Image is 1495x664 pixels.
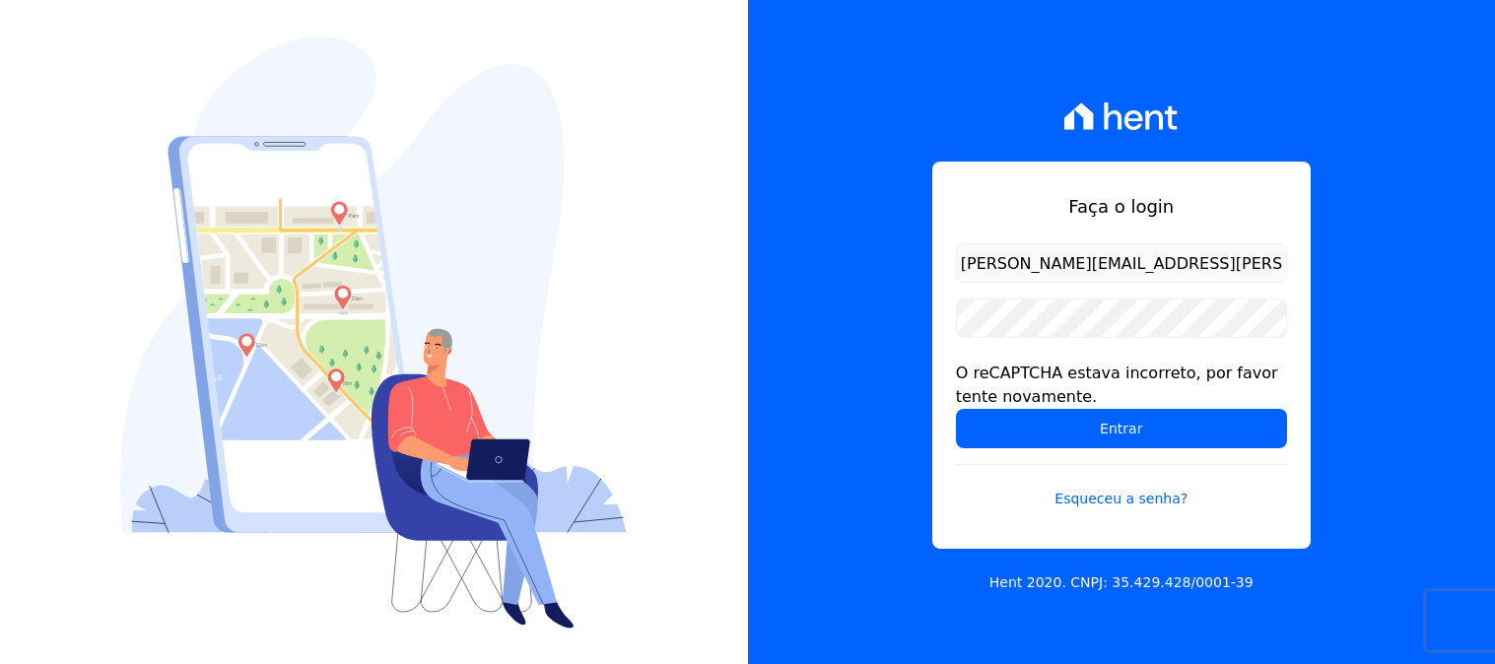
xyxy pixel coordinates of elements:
a: Esqueceu a senha? [956,464,1287,509]
div: O reCAPTCHA estava incorreto, por favor tente novamente. [956,362,1287,409]
img: Login [120,36,627,629]
input: Email [956,243,1287,283]
input: Entrar [956,409,1287,448]
p: Hent 2020. CNPJ: 35.429.428/0001-39 [989,572,1254,593]
h1: Faça o login [956,193,1287,220]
